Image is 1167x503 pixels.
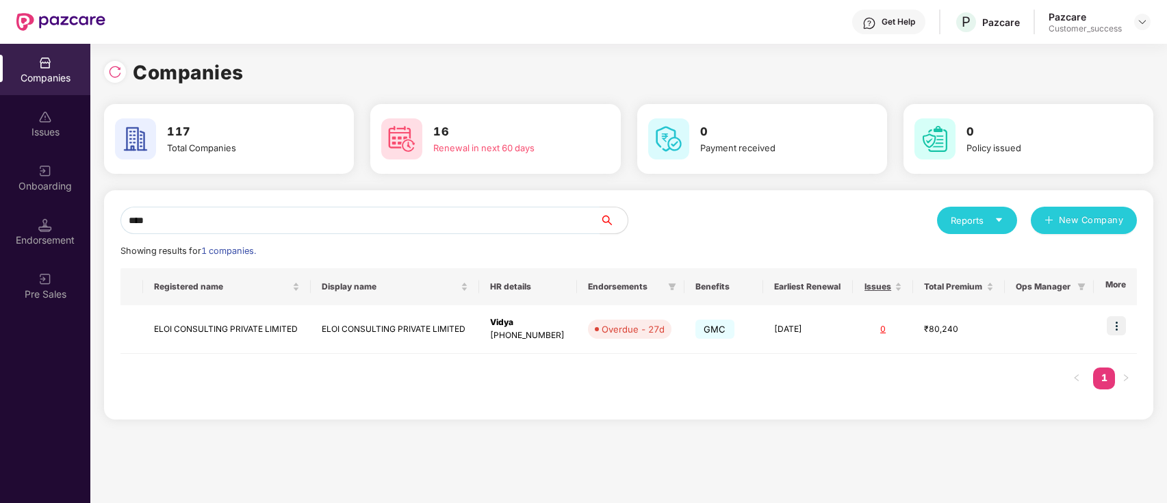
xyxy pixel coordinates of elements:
span: plus [1044,216,1053,227]
img: svg+xml;base64,PHN2ZyBpZD0iUmVsb2FkLTMyeDMyIiB4bWxucz0iaHR0cDovL3d3dy53My5vcmcvMjAwMC9zdmciIHdpZH... [108,65,122,79]
button: right [1115,367,1137,389]
span: filter [1077,283,1086,291]
img: New Pazcare Logo [16,13,105,31]
h3: 117 [167,123,316,141]
th: HR details [479,268,577,305]
span: filter [1075,279,1088,295]
span: Showing results for [120,246,256,256]
div: Get Help [882,16,915,27]
span: Endorsements [588,281,662,292]
img: svg+xml;base64,PHN2ZyB4bWxucz0iaHR0cDovL3d3dy53My5vcmcvMjAwMC9zdmciIHdpZHRoPSI2MCIgaGVpZ2h0PSI2MC... [914,118,956,159]
div: Overdue - 27d [602,322,665,336]
img: svg+xml;base64,PHN2ZyB3aWR0aD0iMjAiIGhlaWdodD0iMjAiIHZpZXdCb3g9IjAgMCAyMCAyMCIgZmlsbD0ibm9uZSIgeG... [38,272,52,286]
span: Ops Manager [1016,281,1072,292]
button: search [600,207,628,234]
td: ELOI CONSULTING PRIVATE LIMITED [143,305,311,354]
span: Issues [864,281,891,292]
td: [DATE] [763,305,853,354]
img: icon [1107,316,1126,335]
img: svg+xml;base64,PHN2ZyBpZD0iSXNzdWVzX2Rpc2FibGVkIiB4bWxucz0iaHR0cDovL3d3dy53My5vcmcvMjAwMC9zdmciIH... [38,110,52,124]
span: Display name [322,281,458,292]
a: 1 [1093,367,1115,388]
span: caret-down [995,216,1003,224]
span: Registered name [154,281,290,292]
span: P [962,14,971,30]
img: svg+xml;base64,PHN2ZyB3aWR0aD0iMTQuNSIgaGVpZ2h0PSIxNC41IiB2aWV3Qm94PSIwIDAgMTYgMTYiIGZpbGw9Im5vbm... [38,218,52,232]
li: Previous Page [1066,367,1088,389]
span: 1 companies. [201,246,256,256]
li: Next Page [1115,367,1137,389]
th: Benefits [684,268,763,305]
td: ELOI CONSULTING PRIVATE LIMITED [311,305,479,354]
th: Registered name [143,268,311,305]
h3: 0 [966,123,1115,141]
div: ₹80,240 [924,323,994,336]
img: svg+xml;base64,PHN2ZyB4bWxucz0iaHR0cDovL3d3dy53My5vcmcvMjAwMC9zdmciIHdpZHRoPSI2MCIgaGVpZ2h0PSI2MC... [648,118,689,159]
h3: 0 [700,123,849,141]
h1: Companies [133,57,244,88]
th: Issues [853,268,912,305]
th: Earliest Renewal [763,268,853,305]
span: right [1122,374,1130,382]
div: Pazcare [1049,10,1122,23]
div: Policy issued [966,141,1115,155]
img: svg+xml;base64,PHN2ZyB3aWR0aD0iMjAiIGhlaWdodD0iMjAiIHZpZXdCb3g9IjAgMCAyMCAyMCIgZmlsbD0ibm9uZSIgeG... [38,164,52,178]
div: Vidya [490,316,566,329]
span: New Company [1059,214,1124,227]
div: Total Companies [167,141,316,155]
button: plusNew Company [1031,207,1137,234]
img: svg+xml;base64,PHN2ZyBpZD0iSGVscC0zMngzMiIgeG1sbnM9Imh0dHA6Ly93d3cudzMub3JnLzIwMDAvc3ZnIiB3aWR0aD... [862,16,876,30]
span: left [1073,374,1081,382]
div: [PHONE_NUMBER] [490,329,566,342]
span: search [600,215,628,226]
div: Customer_success [1049,23,1122,34]
span: GMC [695,320,734,339]
span: filter [665,279,679,295]
th: Total Premium [913,268,1005,305]
button: left [1066,367,1088,389]
div: Renewal in next 60 days [433,141,582,155]
span: filter [668,283,676,291]
div: Pazcare [982,16,1020,29]
img: svg+xml;base64,PHN2ZyB4bWxucz0iaHR0cDovL3d3dy53My5vcmcvMjAwMC9zdmciIHdpZHRoPSI2MCIgaGVpZ2h0PSI2MC... [381,118,422,159]
div: 0 [864,323,901,336]
div: Reports [951,214,1003,227]
img: svg+xml;base64,PHN2ZyBpZD0iRHJvcGRvd24tMzJ4MzIiIHhtbG5zPSJodHRwOi8vd3d3LnczLm9yZy8yMDAwL3N2ZyIgd2... [1137,16,1148,27]
img: svg+xml;base64,PHN2ZyB4bWxucz0iaHR0cDovL3d3dy53My5vcmcvMjAwMC9zdmciIHdpZHRoPSI2MCIgaGVpZ2h0PSI2MC... [115,118,156,159]
th: Display name [311,268,479,305]
div: Payment received [700,141,849,155]
th: More [1094,268,1137,305]
h3: 16 [433,123,582,141]
li: 1 [1093,367,1115,389]
span: Total Premium [924,281,984,292]
img: svg+xml;base64,PHN2ZyBpZD0iQ29tcGFuaWVzIiB4bWxucz0iaHR0cDovL3d3dy53My5vcmcvMjAwMC9zdmciIHdpZHRoPS... [38,56,52,70]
